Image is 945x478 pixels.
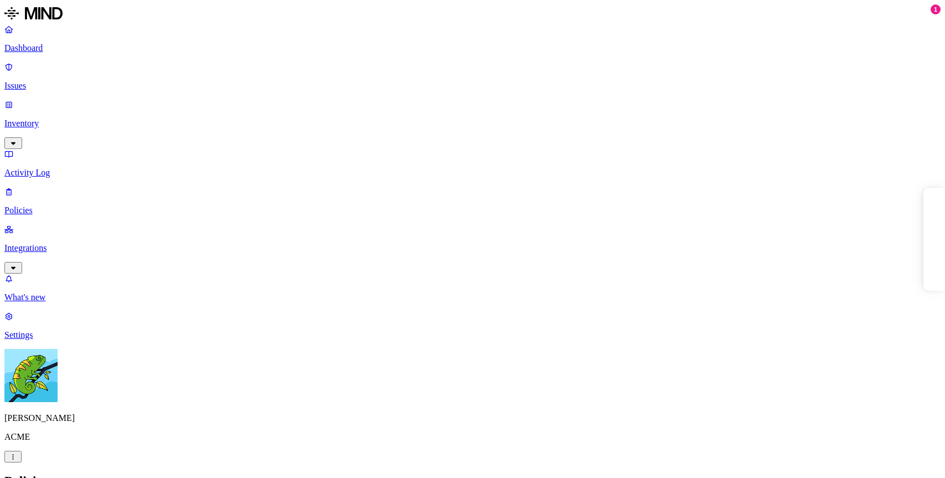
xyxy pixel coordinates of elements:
[4,432,941,442] p: ACME
[4,24,941,53] a: Dashboard
[4,168,941,178] p: Activity Log
[4,292,941,302] p: What's new
[4,43,941,53] p: Dashboard
[4,149,941,178] a: Activity Log
[4,311,941,340] a: Settings
[4,330,941,340] p: Settings
[931,4,941,14] div: 1
[4,81,941,91] p: Issues
[4,349,58,402] img: Yuval Meshorer
[4,119,941,129] p: Inventory
[4,274,941,302] a: What's new
[4,187,941,215] a: Policies
[4,205,941,215] p: Policies
[4,100,941,147] a: Inventory
[4,243,941,253] p: Integrations
[4,4,63,22] img: MIND
[4,224,941,272] a: Integrations
[4,62,941,91] a: Issues
[4,4,941,24] a: MIND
